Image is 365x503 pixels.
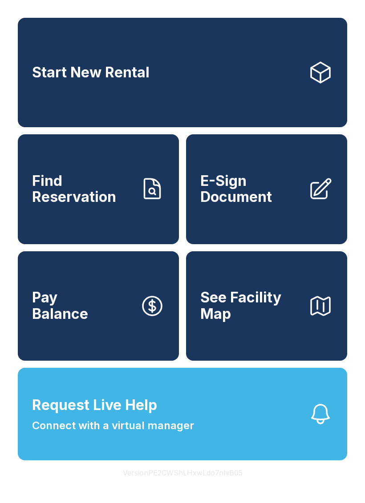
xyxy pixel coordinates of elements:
a: E-Sign Document [186,134,347,244]
a: Find Reservation [18,134,179,244]
span: Connect with a virtual manager [32,418,194,434]
span: Pay Balance [32,290,88,322]
span: Find Reservation [32,173,133,205]
span: Request Live Help [32,394,157,416]
span: See Facility Map [200,290,301,322]
button: VersionPE2CWShLHxwLdo7nhiB05 [116,460,250,485]
button: Request Live HelpConnect with a virtual manager [18,368,347,460]
a: Start New Rental [18,18,347,127]
span: Start New Rental [32,64,150,81]
button: See Facility Map [186,251,347,361]
a: PayBalance [18,251,179,361]
span: E-Sign Document [200,173,301,205]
